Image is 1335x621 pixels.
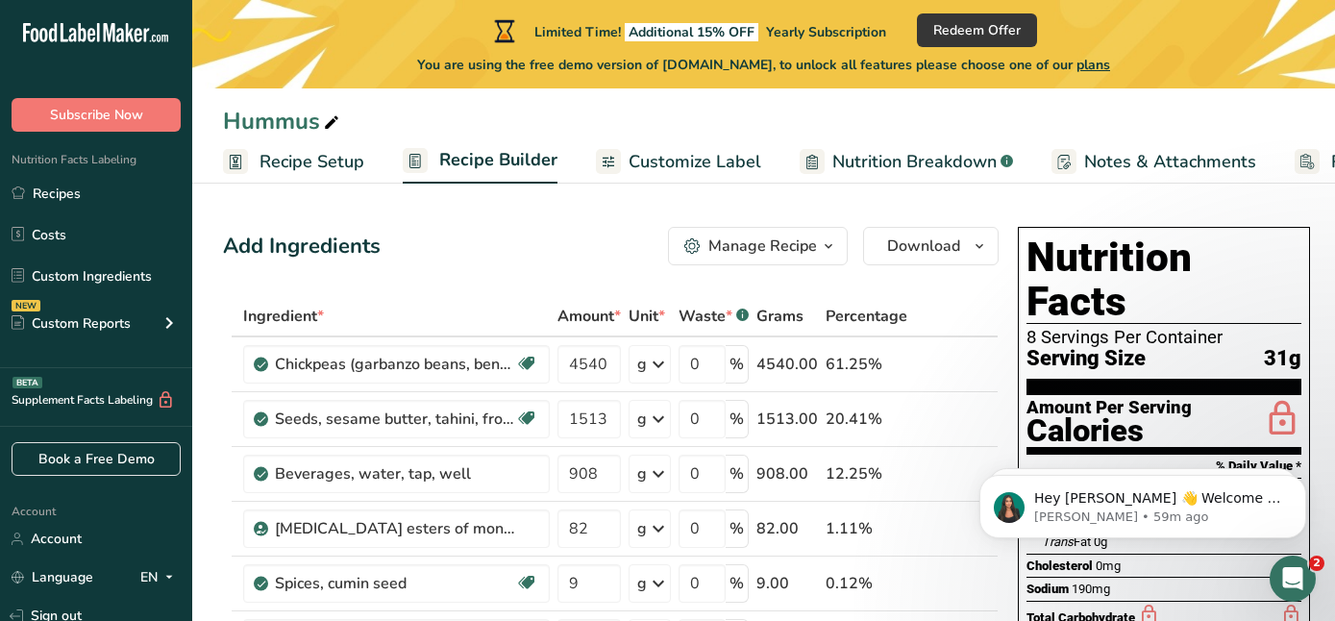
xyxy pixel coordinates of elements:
div: 8 Servings Per Container [1026,328,1301,347]
div: [MEDICAL_DATA] esters of mono- and diglycerides of fatty acids (E472c) [275,517,515,540]
iframe: Intercom live chat [1270,556,1316,602]
div: 4540.00 [756,353,818,376]
h1: Nutrition Facts [1026,236,1301,324]
span: Sodium [1026,582,1069,596]
button: Subscribe Now [12,98,181,132]
div: Amount Per Serving [1026,399,1192,417]
div: Manage Recipe [708,235,817,258]
a: Language [12,560,93,594]
span: Redeem Offer [933,20,1021,40]
a: Notes & Attachments [1051,140,1256,184]
iframe: Intercom notifications message [951,435,1335,569]
span: Nutrition Breakdown [832,149,997,175]
div: 0.12% [826,572,907,595]
span: Amount [557,305,621,328]
div: 1513.00 [756,408,818,431]
span: Subscribe Now [50,105,143,125]
button: Download [863,227,999,265]
div: 9.00 [756,572,818,595]
div: 1.11% [826,517,907,540]
span: Grams [756,305,803,328]
div: Limited Time! [490,19,886,42]
div: 908.00 [756,462,818,485]
span: Additional 15% OFF [625,23,758,41]
span: Notes & Attachments [1084,149,1256,175]
div: g [637,462,647,485]
span: You are using the free demo version of [DOMAIN_NAME], to unlock all features please choose one of... [417,55,1110,75]
span: plans [1076,56,1110,74]
div: Chickpeas (garbanzo beans, bengal gram), mature seeds, cooked, boiled, without salt [275,353,515,376]
button: Manage Recipe [668,227,848,265]
div: Custom Reports [12,313,131,334]
span: Serving Size [1026,347,1146,371]
a: Nutrition Breakdown [800,140,1013,184]
div: g [637,517,647,540]
a: Book a Free Demo [12,442,181,476]
span: Ingredient [243,305,324,328]
span: 0mg [1096,559,1121,573]
span: Download [887,235,960,258]
div: 61.25% [826,353,907,376]
span: Customize Label [629,149,761,175]
div: NEW [12,300,40,311]
div: Calories [1026,417,1192,445]
span: Cholesterol [1026,559,1093,573]
a: Recipe Builder [403,138,557,185]
button: Redeem Offer [917,13,1037,47]
div: Seeds, sesame butter, tahini, from roasted and toasted kernels (most common type) [275,408,515,431]
span: 31g [1264,347,1301,371]
span: Yearly Subscription [766,23,886,41]
div: g [637,353,647,376]
span: 190mg [1072,582,1110,596]
span: Recipe Builder [439,147,557,173]
a: Recipe Setup [223,140,364,184]
div: Add Ingredients [223,231,381,262]
span: Recipe Setup [260,149,364,175]
div: g [637,572,647,595]
span: Unit [629,305,665,328]
div: 12.25% [826,462,907,485]
span: Percentage [826,305,907,328]
div: Spices, cumin seed [275,572,515,595]
div: 82.00 [756,517,818,540]
div: EN [140,566,181,589]
div: BETA [12,377,42,388]
div: Waste [679,305,749,328]
div: Beverages, water, tap, well [275,462,515,485]
div: Hummus [223,104,343,138]
span: 2 [1309,556,1324,571]
a: Customize Label [596,140,761,184]
div: g [637,408,647,431]
div: 20.41% [826,408,907,431]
